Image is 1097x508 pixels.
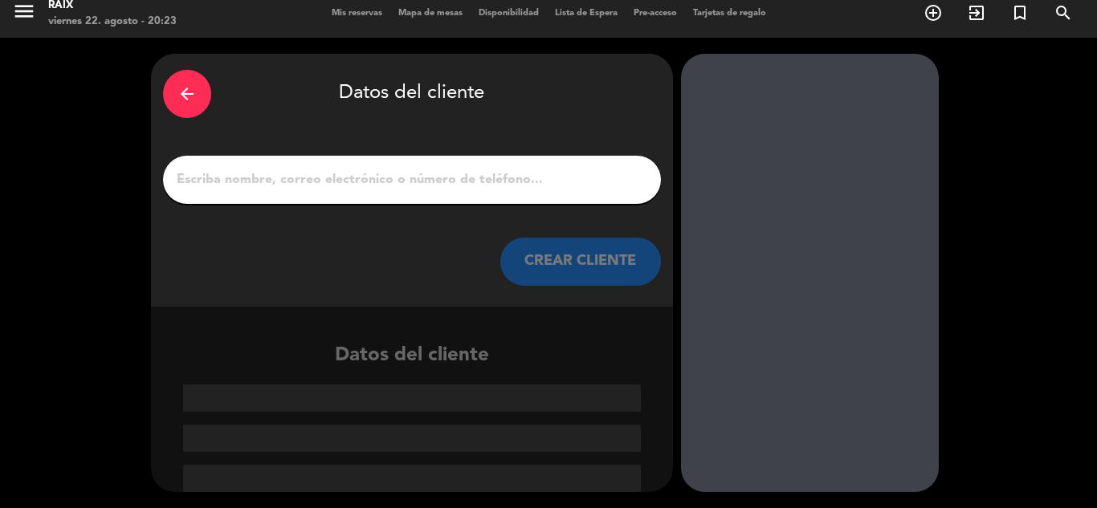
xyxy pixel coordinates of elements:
div: Datos del cliente [151,340,673,492]
span: Lista de Espera [547,9,626,18]
div: Datos del cliente [163,66,661,122]
input: Escriba nombre, correo electrónico o número de teléfono... [175,169,649,191]
div: viernes 22. agosto - 20:23 [48,14,177,30]
i: exit_to_app [967,3,986,22]
i: add_circle_outline [924,3,943,22]
button: CREAR CLIENTE [500,238,661,286]
span: Mis reservas [324,9,390,18]
span: Disponibilidad [471,9,547,18]
i: search [1054,3,1073,22]
span: Mapa de mesas [390,9,471,18]
i: turned_in_not [1010,3,1030,22]
span: Pre-acceso [626,9,685,18]
span: Tarjetas de regalo [685,9,774,18]
i: arrow_back [177,84,197,104]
